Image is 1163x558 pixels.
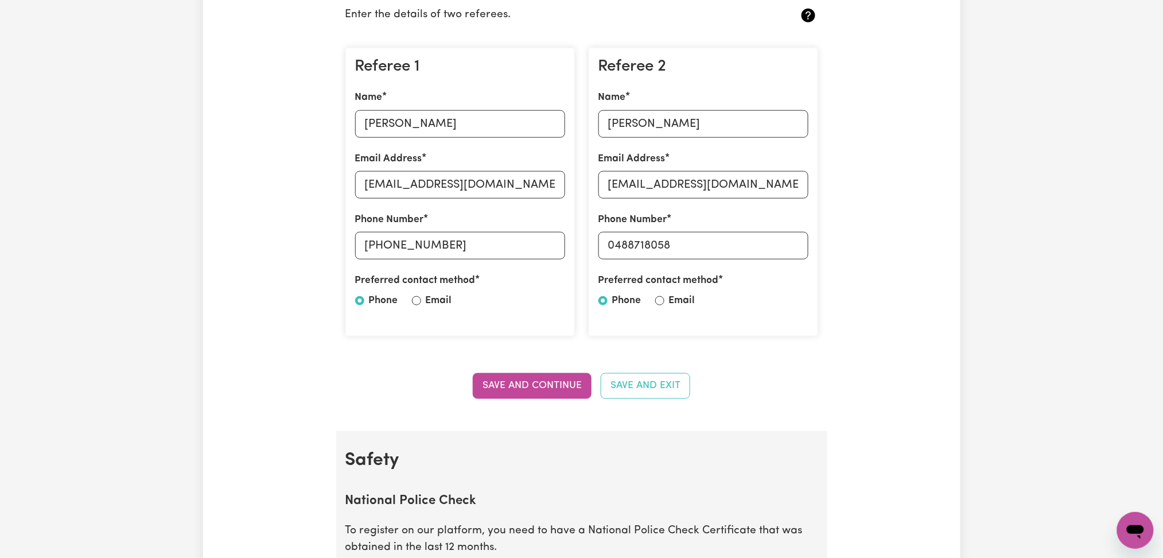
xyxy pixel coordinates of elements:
p: To register on our platform, you need to have a National Police Check Certificate that was obtain... [345,524,818,557]
button: Save and Continue [473,373,592,398]
label: Name [598,90,626,105]
h2: National Police Check [345,494,818,510]
label: Phone Number [355,212,424,227]
label: Phone Number [598,212,667,227]
label: Phone [369,293,398,308]
label: Name [355,90,383,105]
button: Save and Exit [601,373,690,398]
iframe: Button to launch messaging window [1117,512,1154,549]
label: Email [426,293,452,308]
label: Phone [612,293,641,308]
p: Enter the details of two referees. [345,7,740,24]
label: Preferred contact method [598,273,719,288]
h2: Safety [345,449,818,471]
label: Email Address [355,152,422,166]
label: Preferred contact method [355,273,476,288]
label: Email [669,293,695,308]
label: Email Address [598,152,666,166]
h3: Referee 1 [355,57,565,77]
h3: Referee 2 [598,57,808,77]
